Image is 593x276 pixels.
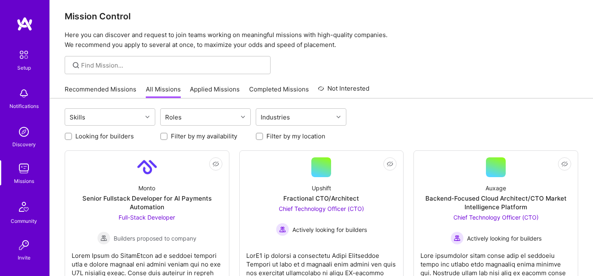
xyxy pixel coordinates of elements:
[137,157,157,177] img: Company Logo
[249,85,309,98] a: Completed Missions
[16,85,32,102] img: bell
[16,124,32,140] img: discovery
[11,217,37,225] div: Community
[212,161,219,167] i: icon EyeClosed
[97,232,110,245] img: Builders proposed to company
[75,132,134,140] label: Looking for builders
[14,197,34,217] img: Community
[17,63,31,72] div: Setup
[279,205,364,212] span: Chief Technology Officer (CTO)
[65,30,578,50] p: Here you can discover and request to join teams working on meaningful missions with high-quality ...
[163,111,184,123] div: Roles
[15,46,33,63] img: setup
[312,184,331,192] div: Upshift
[119,214,175,221] span: Full-Stack Developer
[467,234,542,243] span: Actively looking for builders
[292,225,367,234] span: Actively looking for builders
[276,223,289,236] img: Actively looking for builders
[72,194,222,211] div: Senior Fullstack Developer for AI Payments Automation
[68,111,87,123] div: Skills
[259,111,292,123] div: Industries
[387,161,393,167] i: icon EyeClosed
[16,237,32,253] img: Invite
[18,253,30,262] div: Invite
[241,115,245,119] i: icon Chevron
[318,84,369,98] a: Not Interested
[81,61,264,70] input: Find Mission...
[138,184,155,192] div: Monto
[114,234,196,243] span: Builders proposed to company
[486,184,506,192] div: Auxage
[9,102,39,110] div: Notifications
[145,115,149,119] i: icon Chevron
[65,85,136,98] a: Recommended Missions
[16,16,33,31] img: logo
[283,194,359,203] div: Fractional CTO/Architect
[146,85,181,98] a: All Missions
[171,132,237,140] label: Filter by my availability
[12,140,36,149] div: Discovery
[16,160,32,177] img: teamwork
[65,11,578,21] h3: Mission Control
[420,194,571,211] div: Backend-Focused Cloud Architect/CTO Market Intelligence Platform
[14,177,34,185] div: Missions
[71,61,81,70] i: icon SearchGrey
[561,161,568,167] i: icon EyeClosed
[336,115,341,119] i: icon Chevron
[190,85,240,98] a: Applied Missions
[266,132,325,140] label: Filter by my location
[451,232,464,245] img: Actively looking for builders
[453,214,539,221] span: Chief Technology Officer (CTO)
